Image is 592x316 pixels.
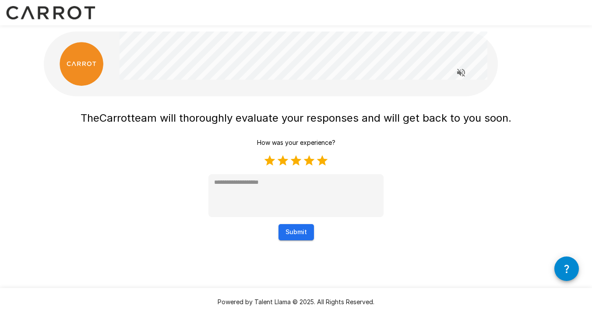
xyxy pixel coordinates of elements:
img: carrot_logo.png [60,42,103,86]
p: Powered by Talent Llama © 2025. All Rights Reserved. [11,298,581,306]
span: team will thoroughly evaluate your responses and will get back to you soon. [131,112,511,124]
p: How was your experience? [257,138,335,147]
button: Read questions aloud [452,64,470,81]
span: Carrot [99,112,131,124]
span: The [81,112,99,124]
button: Submit [278,224,314,240]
